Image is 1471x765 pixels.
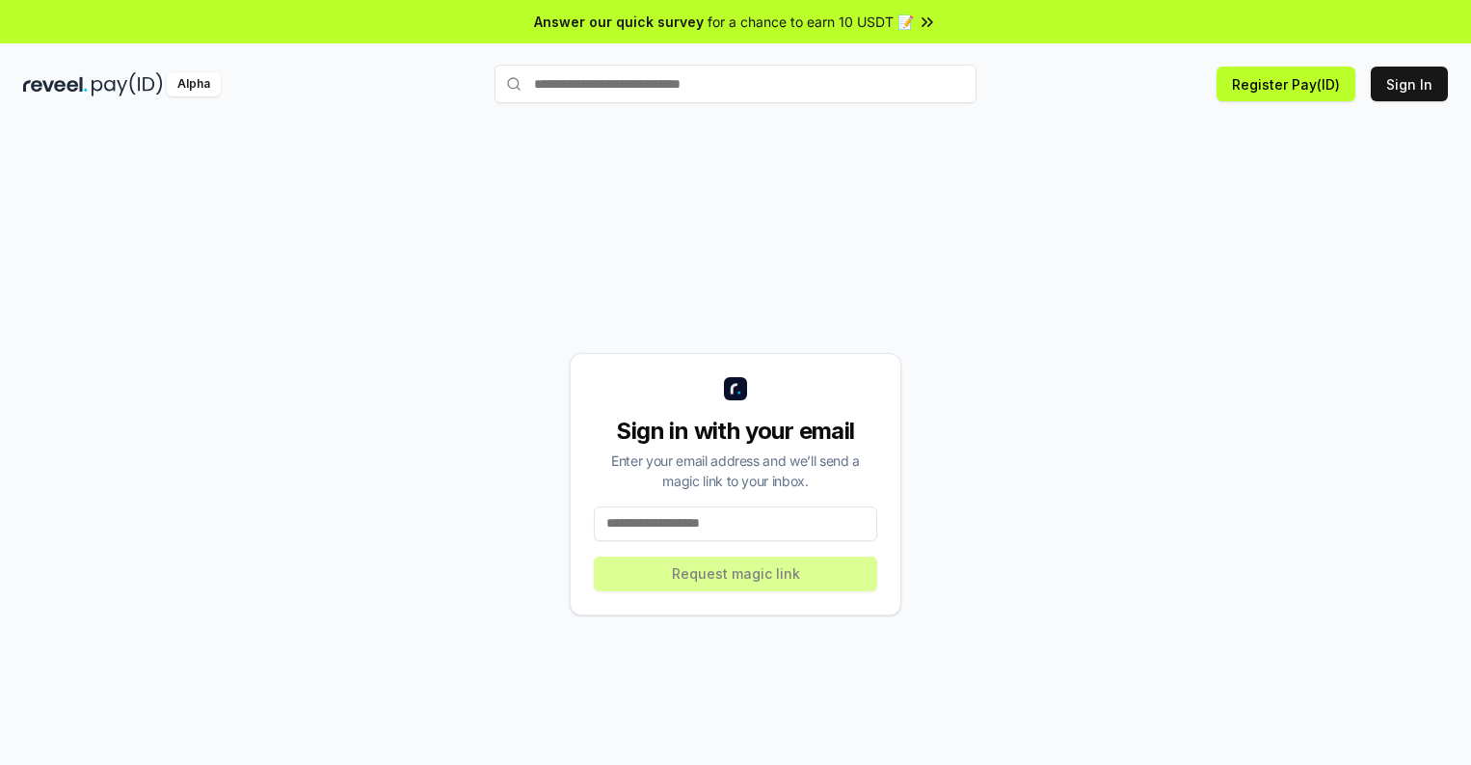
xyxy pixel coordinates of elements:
span: for a chance to earn 10 USDT 📝 [708,12,914,32]
img: pay_id [92,72,163,96]
div: Enter your email address and we’ll send a magic link to your inbox. [594,451,877,491]
button: Sign In [1371,67,1448,101]
span: Answer our quick survey [534,12,704,32]
div: Alpha [167,72,221,96]
div: Sign in with your email [594,416,877,447]
button: Register Pay(ID) [1217,67,1355,101]
img: reveel_dark [23,72,88,96]
img: logo_small [724,377,747,400]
